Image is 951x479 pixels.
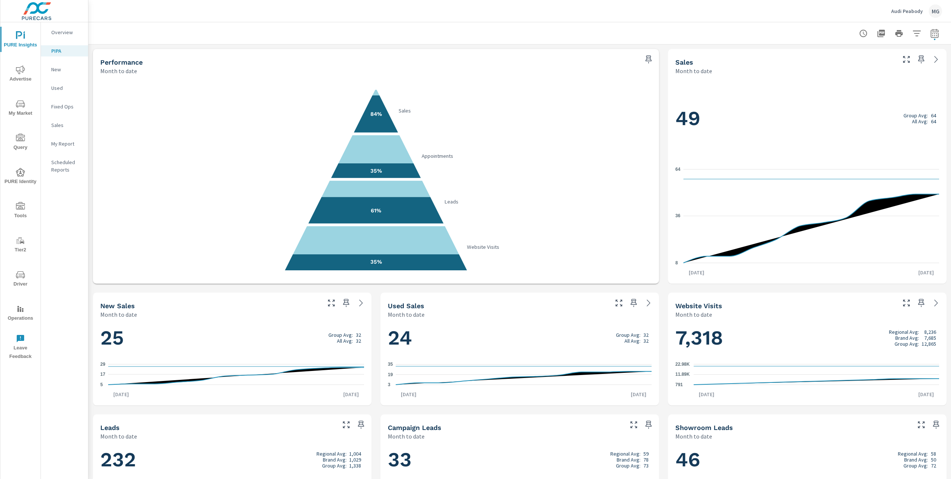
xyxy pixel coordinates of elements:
p: Month to date [100,66,137,75]
p: Group Avg: [616,332,640,338]
button: Make Fullscreen [900,297,912,309]
span: Tier2 [3,236,38,254]
p: Audi Peabody [891,8,923,14]
text: 84% [370,111,382,117]
p: 1,029 [349,457,361,463]
button: Make Fullscreen [915,419,927,431]
p: Brand Avg: [617,457,640,463]
span: PURE Identity [3,168,38,186]
p: All Avg: [912,118,928,124]
h5: Showroom Leads [675,424,733,431]
span: Tools [3,202,38,220]
span: Driver [3,270,38,289]
p: [DATE] [338,391,364,398]
p: [DATE] [694,391,720,398]
text: Sales [399,107,411,114]
span: Query [3,134,38,152]
h1: 25 [100,325,364,351]
span: Save this to your personalized report [643,53,655,65]
p: Month to date [100,432,137,441]
h5: New Sales [100,302,135,310]
span: PURE Insights [3,31,38,49]
text: 29 [100,362,106,367]
text: Website Visits [467,244,499,250]
div: Used [41,82,88,94]
text: 35% [370,167,382,174]
h5: Leads [100,424,120,431]
p: Group Avg: [616,463,640,469]
p: [DATE] [913,269,939,276]
text: 19 [388,372,393,377]
p: [DATE] [913,391,939,398]
p: Month to date [675,66,712,75]
h1: 46 [675,447,939,472]
div: MG [929,4,942,18]
p: Regional Avg: [610,451,640,457]
h5: Sales [675,58,693,66]
h1: 33 [388,447,652,472]
p: Month to date [388,310,425,319]
text: 8 [675,260,678,265]
a: See more details in report [355,297,367,309]
p: Group Avg: [903,463,928,469]
p: Fixed Ops [51,103,82,110]
span: Save this to your personalized report [355,419,367,431]
a: See more details in report [643,297,655,309]
p: 73 [643,463,649,469]
p: [DATE] [626,391,652,398]
div: Fixed Ops [41,101,88,112]
h5: Performance [100,58,143,66]
button: "Export Report to PDF" [874,26,889,41]
text: 35% [370,258,382,265]
span: Operations [3,304,38,323]
button: Apply Filters [909,26,924,41]
p: Regional Avg: [889,329,919,335]
p: Scheduled Reports [51,159,82,173]
text: 22.98K [675,362,690,367]
div: My Report [41,138,88,149]
p: 64 [931,118,936,124]
text: 11.89K [675,372,690,377]
p: Brand Avg: [895,335,919,341]
div: Overview [41,27,88,38]
span: Leave Feedback [3,334,38,361]
div: Scheduled Reports [41,157,88,175]
p: Brand Avg: [323,457,347,463]
text: 791 [675,382,683,387]
text: 36 [675,214,681,219]
p: [DATE] [108,391,134,398]
p: Overview [51,29,82,36]
p: Sales [51,121,82,129]
p: 72 [931,463,936,469]
p: Month to date [388,432,425,441]
text: Leads [444,198,458,205]
p: Month to date [100,310,137,319]
span: Save this to your personalized report [915,297,927,309]
p: Group Avg: [322,463,347,469]
span: Save this to your personalized report [340,297,352,309]
p: 58 [931,451,936,457]
h5: Used Sales [388,302,424,310]
p: Group Avg: [328,332,353,338]
p: All Avg: [624,338,640,344]
p: Month to date [675,310,712,319]
p: PIPA [51,47,82,55]
p: 12,865 [922,341,936,347]
h1: 7,318 [675,325,939,351]
p: 64 [931,113,936,118]
div: New [41,64,88,75]
p: Used [51,84,82,92]
p: 1,338 [349,463,361,469]
p: 59 [643,451,649,457]
text: 61% [371,207,381,214]
p: Regional Avg: [898,451,928,457]
span: Save this to your personalized report [643,419,655,431]
a: See more details in report [930,297,942,309]
h1: 24 [388,325,652,351]
p: 32 [643,332,649,338]
text: 64 [675,167,681,172]
p: 32 [356,332,361,338]
p: 50 [931,457,936,463]
text: 35 [388,362,393,367]
p: 8,236 [924,329,936,335]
